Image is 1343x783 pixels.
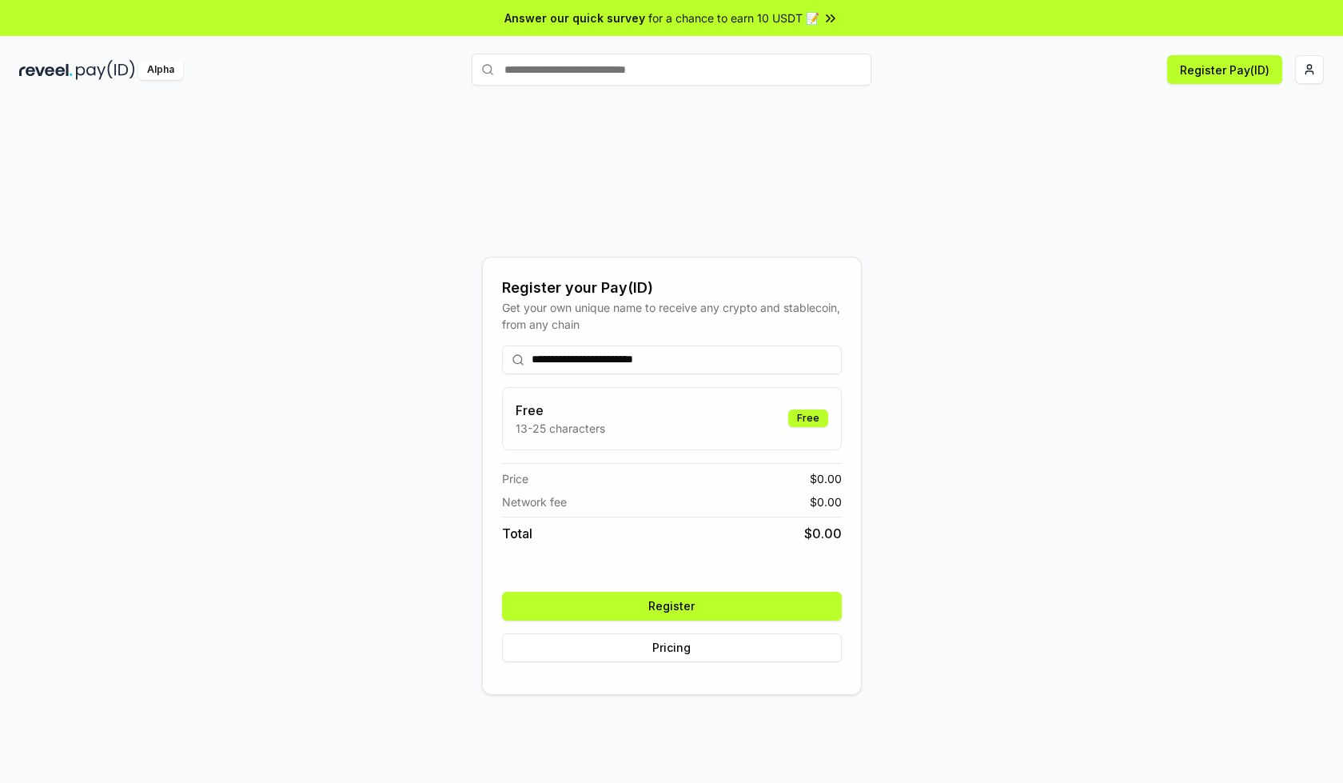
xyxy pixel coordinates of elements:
img: pay_id [76,60,135,80]
div: Alpha [138,60,183,80]
span: Total [502,524,532,543]
div: Get your own unique name to receive any crypto and stablecoin, from any chain [502,299,842,333]
button: Register [502,592,842,621]
button: Pricing [502,633,842,662]
span: $ 0.00 [810,493,842,510]
span: Price [502,470,528,487]
p: 13-25 characters [516,420,605,437]
span: Network fee [502,493,567,510]
span: $ 0.00 [804,524,842,543]
div: Free [788,409,828,427]
span: $ 0.00 [810,470,842,487]
span: Answer our quick survey [504,10,645,26]
span: for a chance to earn 10 USDT 📝 [648,10,819,26]
div: Register your Pay(ID) [502,277,842,299]
button: Register Pay(ID) [1167,55,1282,84]
h3: Free [516,401,605,420]
img: reveel_dark [19,60,73,80]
